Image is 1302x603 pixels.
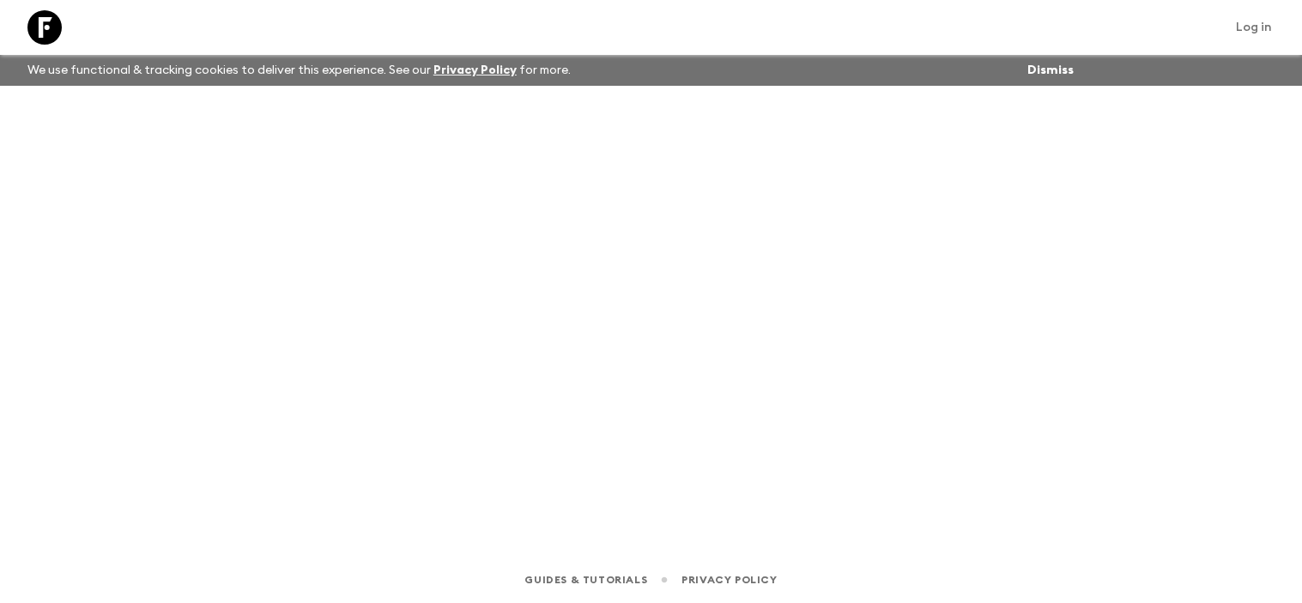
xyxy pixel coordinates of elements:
button: Dismiss [1023,58,1078,82]
a: Guides & Tutorials [524,570,647,589]
a: Privacy Policy [681,570,777,589]
a: Log in [1226,15,1281,39]
a: Privacy Policy [433,64,517,76]
p: We use functional & tracking cookies to deliver this experience. See our for more. [21,55,578,86]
